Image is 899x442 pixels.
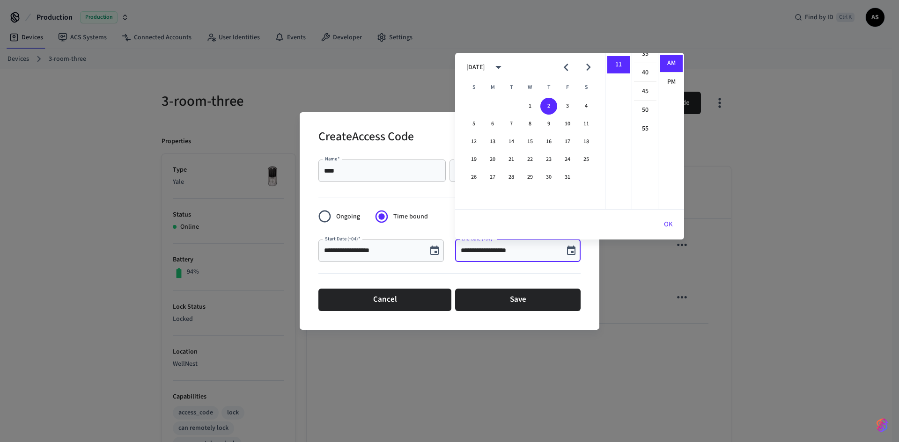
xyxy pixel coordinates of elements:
[559,169,576,186] button: 31
[484,133,501,150] button: 13
[634,120,656,138] li: 55 minutes
[325,235,360,242] label: Start Date (+04)
[578,133,595,150] button: 18
[462,235,494,242] label: End Date (+04)
[559,78,576,97] span: Friday
[578,78,595,97] span: Saturday
[660,55,683,72] li: AM
[503,151,520,168] button: 21
[465,169,482,186] button: 26
[578,116,595,132] button: 11
[522,169,538,186] button: 29
[393,212,428,222] span: Time bound
[484,151,501,168] button: 20
[318,289,451,311] button: Cancel
[632,53,658,209] ul: Select minutes
[522,78,538,97] span: Wednesday
[325,155,340,162] label: Name
[555,56,577,78] button: Previous month
[484,116,501,132] button: 6
[540,169,557,186] button: 30
[578,98,595,115] button: 4
[503,133,520,150] button: 14
[634,83,656,101] li: 45 minutes
[487,56,509,78] button: calendar view is open, switch to year view
[607,56,630,73] li: 11 hours
[578,151,595,168] button: 25
[503,116,520,132] button: 7
[503,169,520,186] button: 28
[540,78,557,97] span: Thursday
[522,116,538,132] button: 8
[634,101,656,119] li: 50 minutes
[605,53,632,209] ul: Select hours
[559,133,576,150] button: 17
[455,289,581,311] button: Save
[540,133,557,150] button: 16
[465,133,482,150] button: 12
[653,213,684,236] button: OK
[877,418,888,433] img: SeamLogoGradient.69752ec5.svg
[465,151,482,168] button: 19
[425,241,444,260] button: Choose date, selected date is Oct 2, 2025
[336,212,360,222] span: Ongoing
[522,133,538,150] button: 15
[634,64,656,82] li: 40 minutes
[503,78,520,97] span: Tuesday
[540,98,557,115] button: 2
[484,169,501,186] button: 27
[658,53,684,209] ul: Select meridiem
[540,116,557,132] button: 9
[465,78,482,97] span: Sunday
[465,116,482,132] button: 5
[559,98,576,115] button: 3
[562,241,581,260] button: Choose date, selected date is Oct 2, 2025
[559,151,576,168] button: 24
[522,151,538,168] button: 22
[318,123,414,152] h2: Create Access Code
[522,98,538,115] button: 1
[466,63,485,72] div: [DATE]
[540,151,557,168] button: 23
[559,116,576,132] button: 10
[577,56,599,78] button: Next month
[660,73,683,91] li: PM
[484,78,501,97] span: Monday
[634,45,656,63] li: 35 minutes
